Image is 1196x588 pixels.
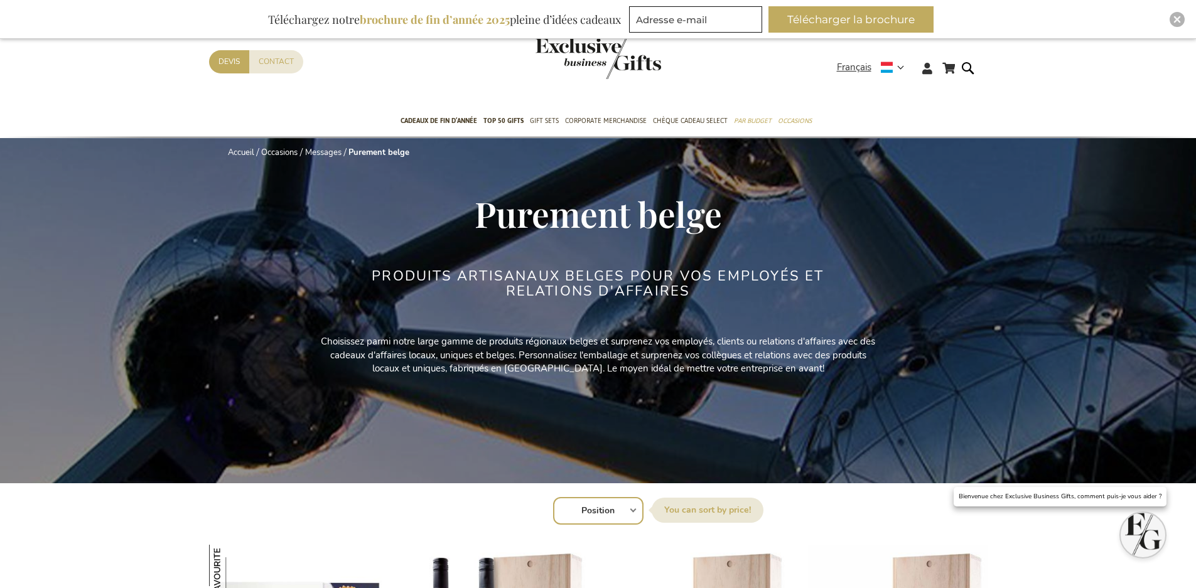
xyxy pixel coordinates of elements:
span: Par budget [734,114,772,127]
span: Gift Sets [530,114,559,127]
a: store logo [536,38,598,79]
span: Occasions [778,114,812,127]
h2: Produits artisanaux belges pour vos employés et relations d'affaires [363,269,834,299]
span: Corporate Merchandise [565,114,647,127]
div: Français [837,60,912,75]
span: Purement belge [475,190,722,237]
strong: Purement belge [348,147,409,158]
span: Chèque Cadeau Select [653,114,728,127]
label: [GEOGRAPHIC_DATA] par [652,498,763,523]
a: Messages [305,147,342,158]
b: brochure de fin d’année 2025 [360,12,510,27]
div: Téléchargez notre pleine d’idées cadeaux [262,6,627,33]
a: Occasions [261,147,298,158]
input: Adresse e-mail [629,6,762,33]
img: Exclusive Business gifts logo [536,38,661,79]
button: Télécharger la brochure [768,6,934,33]
span: TOP 50 Gifts [483,114,524,127]
span: Cadeaux de fin d’année [401,114,477,127]
form: marketing offers and promotions [629,6,766,36]
div: Close [1170,12,1185,27]
img: Close [1173,16,1181,23]
a: Devis [209,50,249,73]
a: Accueil [228,147,254,158]
span: Français [837,60,871,75]
p: Choisissez parmi notre large gamme de produits régionaux belges et surprenez vos employés, client... [316,335,881,375]
a: Contact [249,50,303,73]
